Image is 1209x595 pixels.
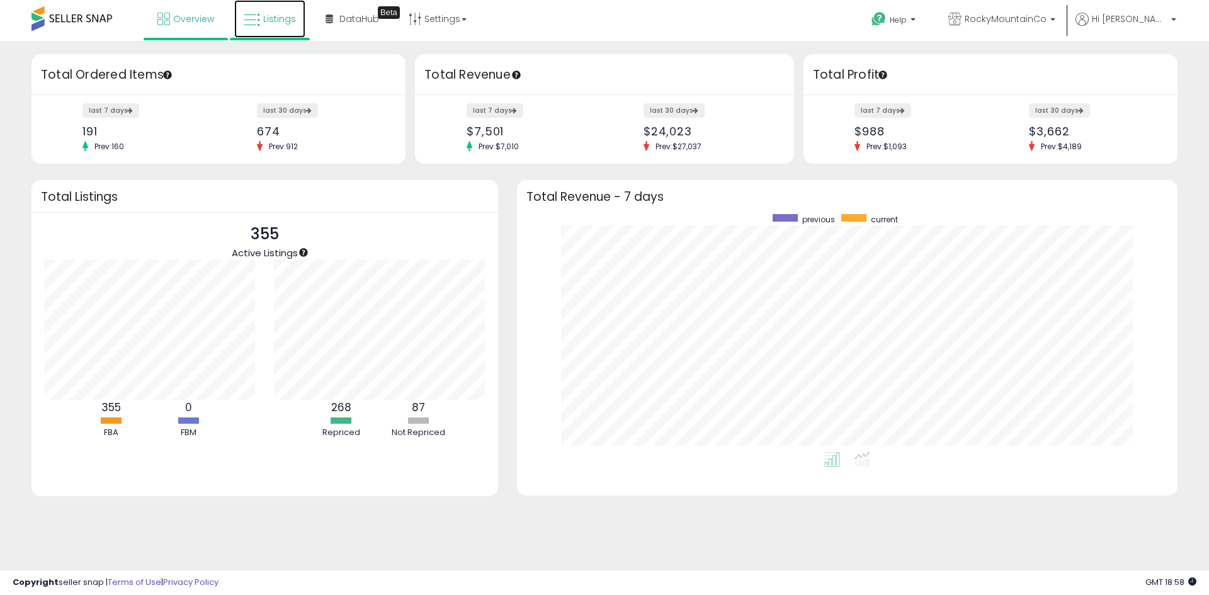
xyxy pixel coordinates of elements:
[871,11,887,27] i: Get Help
[1092,13,1167,25] span: Hi [PERSON_NAME]
[263,13,296,25] span: Listings
[331,400,351,415] b: 268
[644,103,705,118] label: last 30 days
[257,103,318,118] label: last 30 days
[232,222,298,246] p: 355
[101,400,121,415] b: 355
[41,66,396,84] h3: Total Ordered Items
[511,69,522,81] div: Tooltip anchor
[257,125,383,138] div: 674
[173,13,214,25] span: Overview
[1076,13,1176,41] a: Hi [PERSON_NAME]
[854,125,981,138] div: $988
[877,69,888,81] div: Tooltip anchor
[378,6,400,19] div: Tooltip anchor
[162,69,173,81] div: Tooltip anchor
[649,141,708,152] span: Prev: $27,037
[802,214,835,225] span: previous
[644,125,772,138] div: $24,023
[88,141,130,152] span: Prev: 160
[1029,125,1155,138] div: $3,662
[424,66,785,84] h3: Total Revenue
[381,427,457,439] div: Not Repriced
[82,125,209,138] div: 191
[813,66,1168,84] h3: Total Profit
[467,103,523,118] label: last 7 days
[1035,141,1088,152] span: Prev: $4,189
[854,103,911,118] label: last 7 days
[871,214,898,225] span: current
[467,125,595,138] div: $7,501
[150,427,226,439] div: FBM
[965,13,1047,25] span: RockyMountainCo
[890,14,907,25] span: Help
[185,400,192,415] b: 0
[861,2,928,41] a: Help
[860,141,913,152] span: Prev: $1,093
[339,13,379,25] span: DataHub
[526,192,1168,201] h3: Total Revenue - 7 days
[304,427,379,439] div: Repriced
[232,246,298,259] span: Active Listings
[1029,103,1090,118] label: last 30 days
[263,141,304,152] span: Prev: 912
[41,192,489,201] h3: Total Listings
[298,247,309,258] div: Tooltip anchor
[472,141,525,152] span: Prev: $7,010
[82,103,139,118] label: last 7 days
[412,400,425,415] b: 87
[73,427,149,439] div: FBA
